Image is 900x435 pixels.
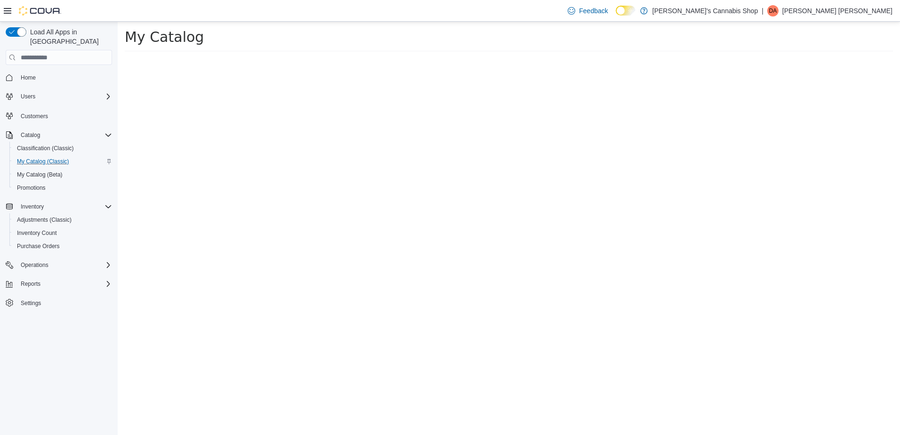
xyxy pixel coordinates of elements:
button: Settings [2,296,116,310]
span: My Catalog [7,7,86,24]
a: Inventory Count [13,227,61,239]
span: Classification (Classic) [13,143,112,154]
a: My Catalog (Classic) [13,156,73,167]
button: Users [17,91,39,102]
span: Catalog [21,131,40,139]
span: My Catalog (Beta) [13,169,112,180]
a: Adjustments (Classic) [13,214,75,226]
span: Customers [17,110,112,121]
span: Customers [21,113,48,120]
span: Settings [17,297,112,309]
a: My Catalog (Beta) [13,169,66,180]
span: DA [769,5,777,16]
input: Dark Mode [616,6,635,16]
a: Purchase Orders [13,241,64,252]
button: Reports [2,277,116,290]
span: Adjustments (Classic) [13,214,112,226]
span: Purchase Orders [17,242,60,250]
span: Load All Apps in [GEOGRAPHIC_DATA] [26,27,112,46]
button: My Catalog (Classic) [9,155,116,168]
span: Inventory Count [13,227,112,239]
span: My Catalog (Beta) [17,171,63,178]
span: Operations [21,261,48,269]
span: Purchase Orders [13,241,112,252]
p: | [762,5,763,16]
span: Adjustments (Classic) [17,216,72,224]
p: [PERSON_NAME] [PERSON_NAME] [782,5,892,16]
span: Classification (Classic) [17,145,74,152]
span: Feedback [579,6,608,16]
span: My Catalog (Classic) [13,156,112,167]
button: Users [2,90,116,103]
span: Inventory Count [17,229,57,237]
button: Purchase Orders [9,240,116,253]
span: My Catalog (Classic) [17,158,69,165]
span: Promotions [13,182,112,193]
span: Inventory [17,201,112,212]
a: Customers [17,111,52,122]
button: My Catalog (Beta) [9,168,116,181]
button: Classification (Classic) [9,142,116,155]
span: Reports [21,280,40,288]
a: Feedback [564,1,611,20]
button: Operations [17,259,52,271]
span: Inventory [21,203,44,210]
button: Inventory Count [9,226,116,240]
button: Catalog [17,129,44,141]
span: Users [21,93,35,100]
a: Promotions [13,182,49,193]
button: Home [2,71,116,84]
a: Home [17,72,40,83]
button: Inventory [2,200,116,213]
button: Operations [2,258,116,272]
button: Adjustments (Classic) [9,213,116,226]
button: Reports [17,278,44,290]
span: Operations [17,259,112,271]
img: Cova [19,6,61,16]
a: Settings [17,298,45,309]
span: Home [21,74,36,81]
nav: Complex example [6,67,112,334]
button: Promotions [9,181,116,194]
span: Settings [21,299,41,307]
span: Reports [17,278,112,290]
button: Catalog [2,129,116,142]
a: Classification (Classic) [13,143,78,154]
span: Catalog [17,129,112,141]
span: Users [17,91,112,102]
span: Home [17,72,112,83]
span: Promotions [17,184,46,192]
button: Inventory [17,201,48,212]
p: [PERSON_NAME]'s Cannabis Shop [652,5,758,16]
button: Customers [2,109,116,122]
div: Dylan Ann McKinney [767,5,779,16]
